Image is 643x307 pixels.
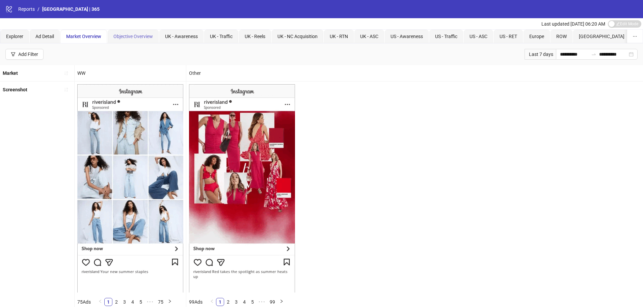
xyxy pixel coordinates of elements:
[470,34,487,39] span: US - ASC
[240,298,248,306] li: 4
[17,5,36,13] a: Reports
[77,299,91,305] span: 75 Ads
[166,298,174,306] button: right
[224,298,232,306] a: 2
[156,298,166,306] li: 75
[37,5,39,13] li: /
[3,70,18,76] b: Market
[6,34,23,39] span: Explorer
[627,30,643,43] button: ellipsis
[267,298,277,306] li: 99
[579,34,624,39] span: [GEOGRAPHIC_DATA]
[11,52,16,57] span: filter
[248,298,257,306] li: 5
[129,298,137,306] li: 4
[104,298,112,306] li: 1
[210,34,233,39] span: UK - Traffic
[166,298,174,306] li: Next Page
[98,299,102,303] span: left
[75,65,186,81] div: WW
[541,21,605,27] span: Last updated [DATE] 06:20 AM
[391,34,423,39] span: US - Awareness
[5,49,44,60] button: Add Filter
[330,34,348,39] span: UK - RTN
[525,49,556,60] div: Last 7 days
[145,298,156,306] li: Next 5 Pages
[168,299,172,303] span: right
[257,298,267,306] span: •••
[113,298,120,306] a: 2
[435,34,457,39] span: US - Traffic
[189,84,295,292] img: Screenshot 120226634490430599
[42,6,100,12] span: [GEOGRAPHIC_DATA] | 365
[64,87,69,92] span: sort-ascending
[96,298,104,306] li: Previous Page
[277,298,286,306] li: Next Page
[156,298,165,306] a: 75
[257,298,267,306] li: Next 5 Pages
[96,298,104,306] button: left
[129,298,136,306] a: 4
[64,71,69,75] span: sort-ascending
[216,298,224,306] a: 1
[633,34,637,39] span: ellipsis
[210,299,214,303] span: left
[35,34,54,39] span: Ad Detail
[500,34,517,39] span: US - RET
[18,52,38,57] div: Add Filter
[591,52,596,57] span: to
[165,34,198,39] span: UK - Awareness
[233,298,240,306] a: 3
[145,298,156,306] span: •••
[77,84,183,292] img: Screenshot 120221230262850599
[249,298,256,306] a: 5
[121,298,128,306] a: 3
[137,298,144,306] a: 5
[186,65,298,81] div: Other
[113,34,153,39] span: Objective Overview
[529,34,544,39] span: Europe
[224,298,232,306] li: 2
[208,298,216,306] li: Previous Page
[112,298,120,306] li: 2
[279,299,284,303] span: right
[245,34,265,39] span: UK - Reels
[66,34,101,39] span: Market Overview
[189,299,203,305] span: 99 Ads
[591,52,596,57] span: swap-right
[232,298,240,306] li: 3
[120,298,129,306] li: 3
[268,298,277,306] a: 99
[556,34,567,39] span: ROW
[360,34,378,39] span: UK - ASC
[241,298,248,306] a: 4
[216,298,224,306] li: 1
[105,298,112,306] a: 1
[137,298,145,306] li: 5
[277,34,318,39] span: UK - NC Acquisition
[277,298,286,306] button: right
[208,298,216,306] button: left
[3,87,27,92] b: Screenshot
